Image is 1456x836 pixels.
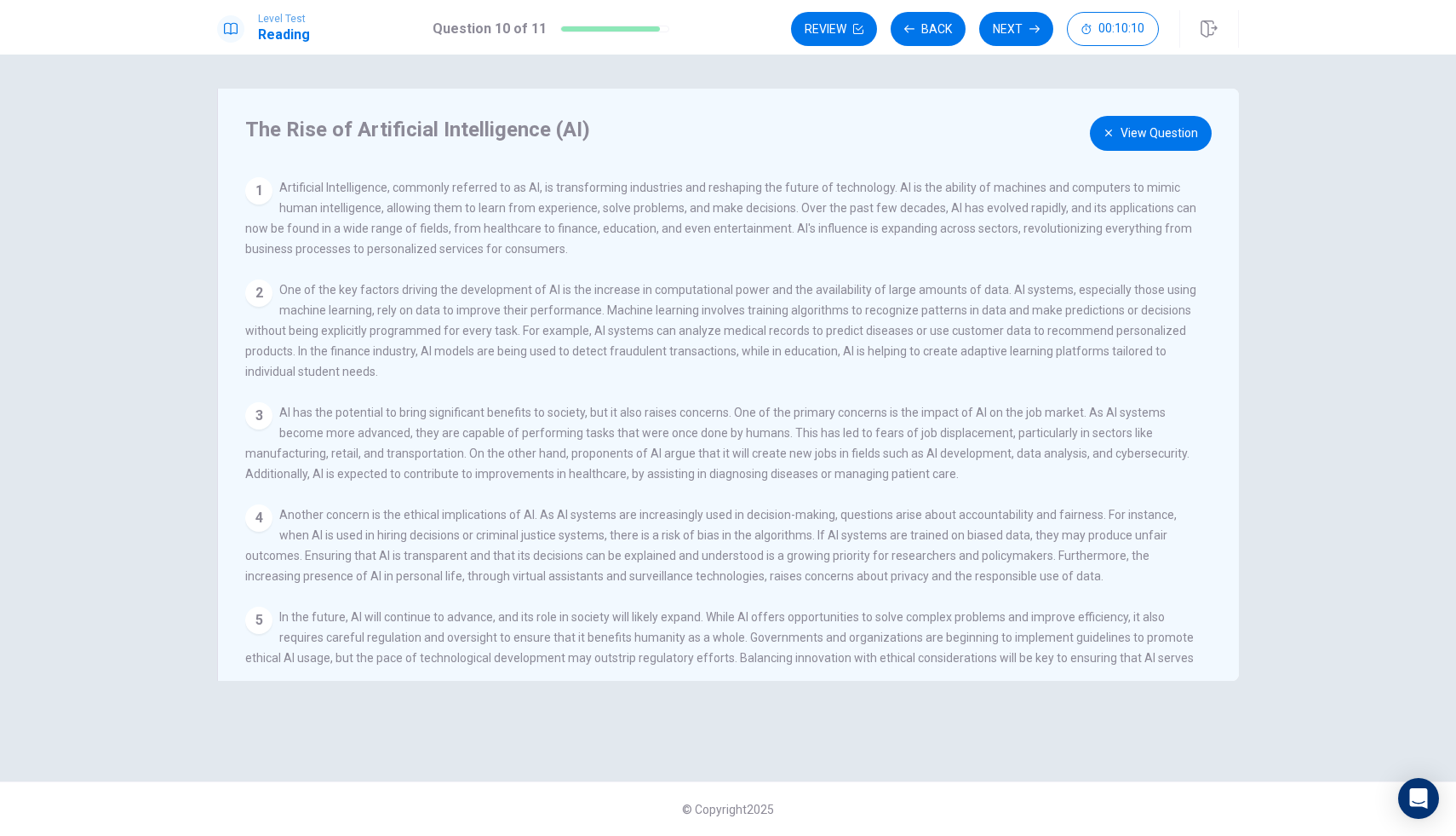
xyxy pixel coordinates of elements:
[245,283,1196,378] span: One of the key factors driving the development of AI is the increase in computational power and t...
[245,280,272,307] div: 2
[245,504,272,532] div: 4
[891,12,966,46] button: Back
[245,406,1189,481] span: AI has the potential to bring significant benefits to society, but it also raises concerns. One o...
[245,607,272,634] div: 5
[245,177,272,205] div: 1
[433,19,547,39] h1: Question 10 of 11
[245,610,1194,685] span: In the future, AI will continue to advance, and its role in society will likely expand. While AI ...
[1067,12,1159,46] button: 00:10:10
[1090,116,1212,151] button: View Question
[245,508,1177,583] span: Another concern is the ethical implications of AI. As AI systems are increasingly used in decisio...
[245,116,1194,143] h4: The Rise of Artificial Intelligence (AI)
[791,12,877,46] button: Review
[258,25,310,45] h1: Reading
[979,12,1053,46] button: Next
[245,181,1196,256] span: Artificial Intelligence, commonly referred to as AI, is transforming industries and reshaping the...
[245,402,272,430] div: 3
[1098,22,1144,36] span: 00:10:10
[258,13,310,25] span: Level Test
[682,803,774,816] span: © Copyright 2025
[1398,778,1439,819] div: Open Intercom Messenger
